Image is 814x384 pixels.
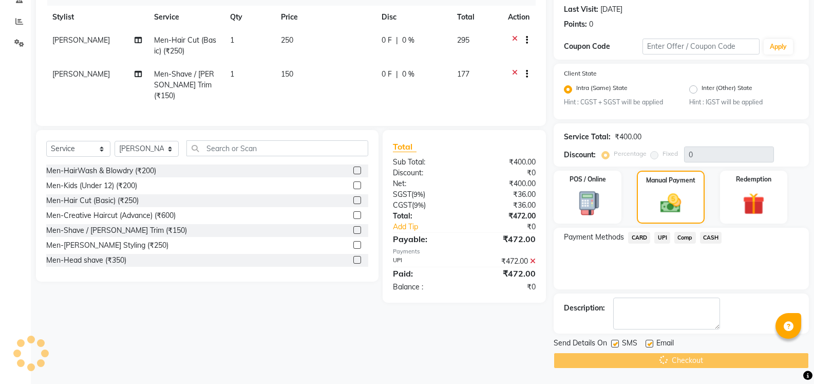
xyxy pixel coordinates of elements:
span: [PERSON_NAME] [52,35,110,45]
img: _cash.svg [654,191,688,215]
div: Points: [564,19,587,30]
span: 0 F [382,69,392,80]
a: Add Tip [385,222,478,232]
div: Description: [564,303,605,314]
div: ₹0 [464,168,543,178]
div: ( ) [385,189,464,200]
label: Percentage [614,149,647,158]
small: Hint : IGST will be applied [689,98,799,107]
div: Discount: [385,168,464,178]
span: UPI [654,232,670,244]
span: CARD [628,232,650,244]
span: SGST [393,190,411,199]
span: | [396,35,398,46]
span: CGST [393,200,412,210]
input: Search or Scan [186,140,368,156]
span: CASH [700,232,722,244]
span: | [396,69,398,80]
div: Sub Total: [385,157,464,168]
div: ₹400.00 [464,178,543,189]
div: Balance : [385,282,464,292]
span: 177 [457,69,469,79]
label: POS / Online [570,175,606,184]
th: Qty [224,6,275,29]
div: ( ) [385,200,464,211]
span: Men-Hair Cut (Basic) (₹250) [154,35,216,56]
span: 0 F [382,35,392,46]
div: Last Visit: [564,4,598,15]
th: Service [148,6,224,29]
div: Net: [385,178,464,189]
small: Hint : CGST + SGST will be applied [564,98,673,107]
label: Fixed [662,149,678,158]
div: ₹400.00 [464,157,543,168]
span: 0 % [402,35,414,46]
div: ₹36.00 [464,189,543,200]
div: Men-Head shave (₹350) [46,255,126,266]
span: 1 [230,35,234,45]
input: Enter Offer / Coupon Code [642,39,760,54]
div: 0 [589,19,593,30]
div: ₹472.00 [464,211,543,222]
span: Total [393,141,417,152]
div: ₹472.00 [464,233,543,245]
div: Men-Kids (Under 12) (₹200) [46,180,137,191]
div: Men-[PERSON_NAME] Styling (₹250) [46,240,168,251]
div: ₹472.00 [464,256,543,267]
div: UPI [385,256,464,267]
label: Inter (Other) State [702,83,752,96]
div: Men-Shave / [PERSON_NAME] Trim (₹150) [46,225,187,236]
img: _gift.svg [736,190,771,217]
span: [PERSON_NAME] [52,69,110,79]
div: Service Total: [564,132,611,142]
span: 1 [230,69,234,79]
img: _pos-terminal.svg [570,190,605,216]
label: Redemption [736,175,771,184]
span: 295 [457,35,469,45]
span: 0 % [402,69,414,80]
span: 250 [281,35,293,45]
button: Apply [764,39,793,54]
th: Action [502,6,536,29]
span: 150 [281,69,293,79]
th: Stylist [46,6,148,29]
div: Men-HairWash & Blowdry (₹200) [46,166,156,176]
span: 9% [414,201,424,209]
span: Payment Methods [564,232,624,243]
div: ₹400.00 [615,132,641,142]
span: SMS [622,338,637,351]
div: Paid: [385,267,464,280]
th: Disc [375,6,451,29]
div: Men-Creative Haircut (Advance) (₹600) [46,210,176,221]
span: Men-Shave / [PERSON_NAME] Trim (₹150) [154,69,214,100]
div: Total: [385,211,464,222]
div: ₹472.00 [464,267,543,280]
span: Email [656,338,674,351]
div: Payable: [385,233,464,245]
span: 9% [413,190,423,198]
label: Manual Payment [646,176,695,185]
th: Price [275,6,375,29]
div: [DATE] [600,4,622,15]
div: ₹36.00 [464,200,543,211]
label: Intra (Same) State [576,83,628,96]
div: ₹0 [478,222,543,232]
div: ₹0 [464,282,543,292]
span: Comp [674,232,696,244]
div: Coupon Code [564,41,642,52]
div: Discount: [564,150,596,160]
span: Send Details On [554,338,607,351]
th: Total [451,6,502,29]
div: Men-Hair Cut (Basic) (₹250) [46,195,139,206]
label: Client State [564,69,597,78]
div: Payments [393,247,536,256]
